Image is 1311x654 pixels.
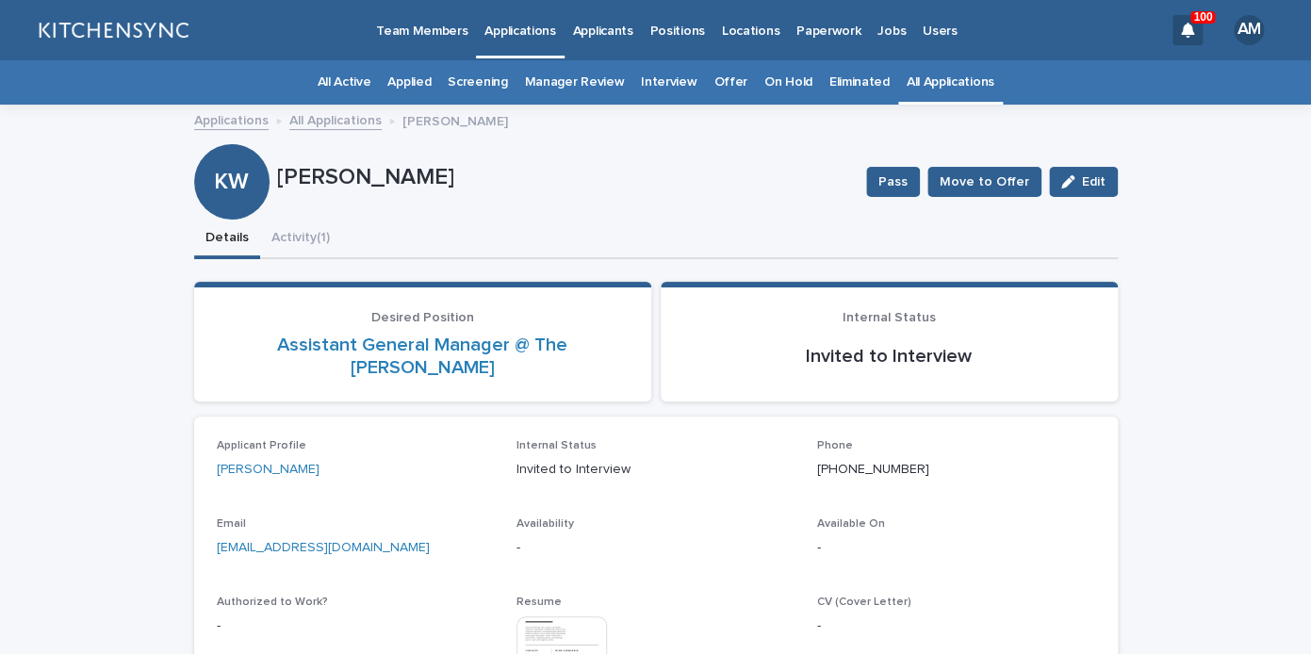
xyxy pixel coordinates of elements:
[817,597,911,608] span: CV (Cover Letter)
[317,60,370,105] a: All Active
[38,11,188,49] img: lGNCzQTxQVKGkIr0XjOy
[817,538,1095,558] p: -
[683,345,1095,368] p: Invited to Interview
[217,616,495,636] p: -
[516,440,597,451] span: Internal Status
[641,60,696,105] a: Interview
[217,334,629,379] a: Assistant General Manager @ The [PERSON_NAME]
[277,164,851,191] p: [PERSON_NAME]
[516,460,795,480] p: Invited to Interview
[1049,167,1118,197] button: Edit
[194,92,270,195] div: KW
[289,108,382,130] a: All Applications
[940,172,1029,191] span: Move to Offer
[217,597,328,608] span: Authorized to Work?
[217,541,430,554] a: [EMAIL_ADDRESS][DOMAIN_NAME]
[817,518,885,530] span: Available On
[516,518,574,530] span: Availability
[764,60,812,105] a: On Hold
[866,167,920,197] button: Pass
[907,60,994,105] a: All Applications
[371,311,474,324] span: Desired Position
[843,311,936,324] span: Internal Status
[402,109,508,130] p: [PERSON_NAME]
[516,597,562,608] span: Resume
[194,220,260,259] button: Details
[194,108,269,130] a: Applications
[1172,15,1203,45] div: 100
[260,220,341,259] button: Activity (1)
[1193,10,1212,24] p: 100
[878,172,908,191] span: Pass
[817,463,929,476] a: [PHONE_NUMBER]
[217,460,320,480] a: [PERSON_NAME]
[217,440,306,451] span: Applicant Profile
[387,60,431,105] a: Applied
[829,60,890,105] a: Eliminated
[817,440,853,451] span: Phone
[217,518,246,530] span: Email
[448,60,507,105] a: Screening
[713,60,746,105] a: Offer
[927,167,1041,197] button: Move to Offer
[1082,175,1106,188] span: Edit
[1234,15,1264,45] div: AM
[524,60,624,105] a: Manager Review
[817,616,1095,636] p: -
[516,538,795,558] p: -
